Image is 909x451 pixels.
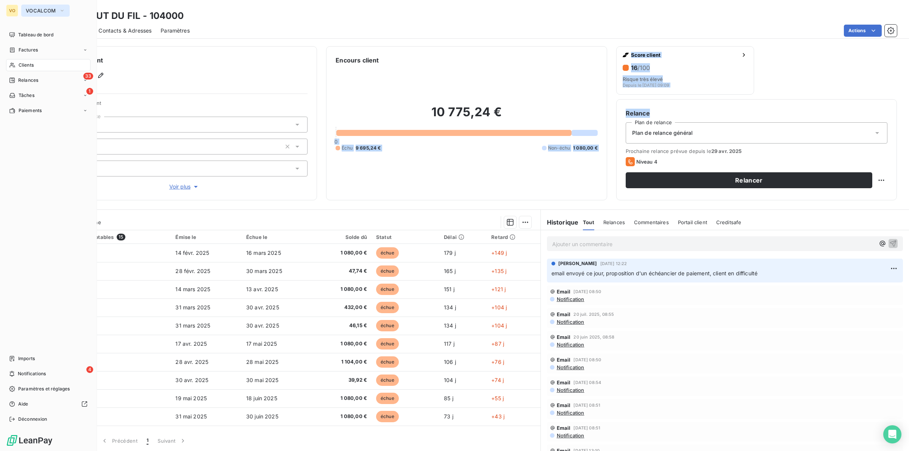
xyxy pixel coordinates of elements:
span: Non-échu [548,145,570,151]
span: 73 j [444,413,453,420]
span: Tableau de bord [18,31,53,38]
span: [DATE] 08:51 [573,426,600,430]
div: Open Intercom Messenger [883,425,901,443]
button: Voir plus [61,183,308,191]
span: 39,92 € [319,376,367,384]
span: Contacts & Adresses [98,27,151,34]
span: Notification [556,387,584,393]
span: 30 mars 2025 [246,268,282,274]
span: [DATE] 12:22 [600,261,627,266]
span: Email [557,402,571,408]
span: 1 080,00 € [319,413,367,420]
button: Suivant [153,433,191,449]
span: 18 juin 2025 [246,395,277,401]
div: Pièces comptables [67,234,167,240]
span: Déconnexion [18,416,47,423]
span: Factures [19,47,38,53]
span: Paramètres et réglages [18,385,70,392]
a: Aide [6,398,91,410]
span: [PERSON_NAME] [558,260,597,267]
span: échue [376,393,399,404]
span: Notification [556,432,584,439]
span: 4 [86,366,93,373]
span: 30 avr. 2025 [246,304,279,311]
a: Paramètres et réglages [6,383,91,395]
span: +74 j [491,377,504,383]
span: Tâches [19,92,34,99]
span: 17 mai 2025 [246,340,277,347]
span: 30 avr. 2025 [175,377,208,383]
span: [DATE] 08:50 [573,357,601,362]
span: 1 [86,88,93,95]
span: 1 080,00 € [573,145,598,151]
span: 16 mars 2025 [246,250,281,256]
span: 432,00 € [319,304,367,311]
h6: Encours client [336,56,379,65]
span: 14 mars 2025 [175,286,210,292]
span: Notifications [18,370,46,377]
span: 19 mai 2025 [175,395,207,401]
span: 104 j [444,377,456,383]
span: 85 j [444,395,453,401]
span: 1 104,00 € [319,358,367,366]
span: échue [376,284,399,295]
span: Depuis le [DATE] 09:09 [623,83,669,87]
button: Précédent [96,433,142,449]
span: Email [557,334,571,340]
span: 0 [334,139,337,145]
span: 30 mai 2025 [246,377,279,383]
div: Statut [376,234,435,240]
span: 117 j [444,340,454,347]
a: Imports [6,353,91,365]
span: échue [376,356,399,368]
span: 33 [83,73,93,80]
a: Tableau de bord [6,29,91,41]
span: Commentaires [634,219,669,225]
span: Imports [18,355,35,362]
span: 134 j [444,304,456,311]
div: Solde dû [319,234,367,240]
span: 134 j [444,322,456,329]
span: 14 févr. 2025 [175,250,209,256]
span: [DATE] 08:51 [573,403,600,407]
span: 30 juin 2025 [246,413,278,420]
span: 31 mars 2025 [175,304,210,311]
span: Score client [631,52,738,58]
span: 106 j [444,359,456,365]
span: Tout [583,219,594,225]
span: Propriétés Client [61,100,308,111]
button: 1 [142,433,153,449]
h2: 10 775,24 € [336,105,597,127]
h3: AU BOUT DU FIL - 104000 [67,9,184,23]
span: 28 avr. 2025 [175,359,208,365]
span: échue [376,302,399,313]
span: Notification [556,296,584,302]
span: 1 080,00 € [319,286,367,293]
span: Clients [19,62,34,69]
span: 28 févr. 2025 [175,268,210,274]
span: 1 080,00 € [319,249,367,257]
span: +55 j [491,395,504,401]
span: [DATE] 08:54 [573,380,601,385]
span: échue [376,247,399,259]
span: Relances [603,219,625,225]
h6: 16 [631,64,650,72]
span: 13 avr. 2025 [246,286,278,292]
span: Niveau 4 [636,159,658,165]
span: Email [557,357,571,363]
button: Relancer [626,172,872,188]
div: Retard [491,234,536,240]
span: Portail client [678,219,707,225]
span: 15 [117,234,125,240]
a: 1Tâches [6,89,91,101]
span: +87 j [491,340,504,347]
span: VOCALCOM [26,8,56,14]
span: Notification [556,342,584,348]
span: 30 avr. 2025 [246,322,279,329]
span: Email [557,379,571,385]
span: 28 mai 2025 [246,359,279,365]
span: 20 juil. 2025, 08:55 [573,312,614,317]
span: Voir plus [169,183,200,190]
span: Paramètres [161,27,190,34]
span: 47,74 € [319,267,367,275]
